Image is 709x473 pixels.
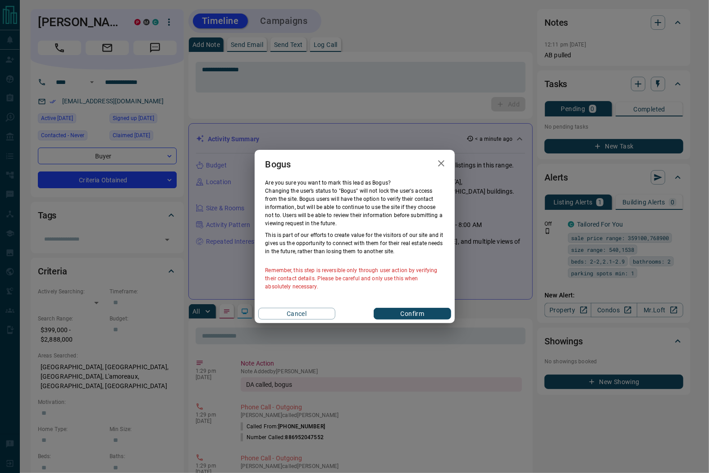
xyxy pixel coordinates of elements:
button: Confirm [374,308,451,320]
button: Cancel [258,308,335,320]
p: Remember, this step is reversible only through user action by verifying their contact details. Pl... [265,266,444,291]
p: This is part of our efforts to create value for the visitors of our site and it gives us the oppo... [265,231,444,255]
h2: Bogus [255,150,302,179]
p: Changing the user’s status to "Bogus" will not lock the user's access from the site. Bogus users ... [265,187,444,227]
p: Are you sure you want to mark this lead as Bogus ? [265,179,444,187]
